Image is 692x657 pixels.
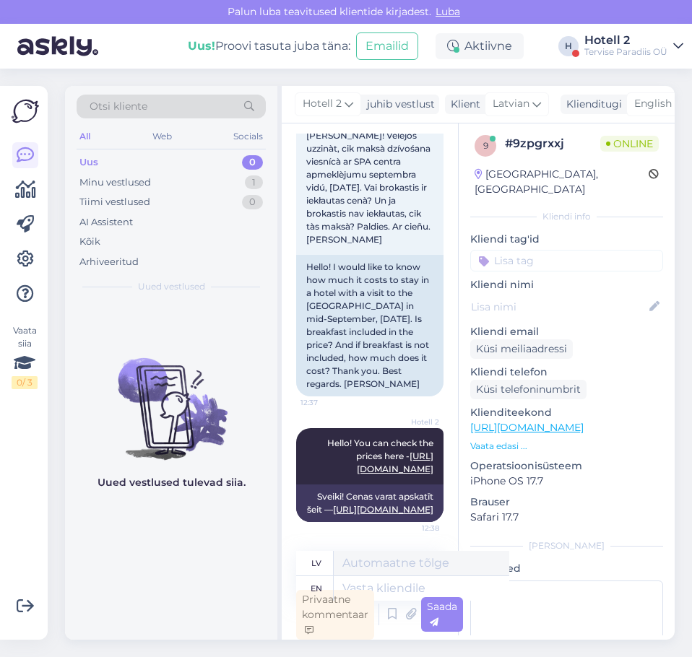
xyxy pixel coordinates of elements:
a: Hotell 2Tervise Paradiis OÜ [584,35,683,58]
span: Saada [427,600,457,628]
div: juhib vestlust [361,97,435,112]
div: Privaatne kommentaar [296,590,374,640]
div: Minu vestlused [79,175,151,190]
a: [URL][DOMAIN_NAME] [470,421,584,434]
span: Uued vestlused [138,280,205,293]
p: Vaata edasi ... [470,440,663,453]
span: Hotell 2 [385,417,439,427]
p: Kliendi nimi [470,277,663,292]
p: iPhone OS 17.7 [470,474,663,489]
div: Tiimi vestlused [79,195,150,209]
div: [PERSON_NAME] [470,539,663,552]
button: Emailid [356,32,418,60]
div: Web [150,127,175,146]
div: 0 [242,155,263,170]
p: Brauser [470,495,663,510]
img: No chats [65,332,277,462]
p: Märkmed [470,561,663,576]
span: Online [600,136,659,152]
span: Otsi kliente [90,99,147,114]
div: Sveiki! Cenas varat apskatīt šeit — [296,484,444,522]
span: Hotell 2 [303,96,342,112]
img: Askly Logo [12,97,39,125]
span: [PERSON_NAME]! Vèlèjos uzzinàt, cik maksà dzívośana viesnícà ar SPA centra apmeklèjumu septembra ... [306,130,433,245]
span: 9 [483,140,488,151]
p: Operatsioonisüsteem [470,458,663,474]
div: [GEOGRAPHIC_DATA], [GEOGRAPHIC_DATA] [475,167,649,197]
p: Safari 17.7 [470,510,663,525]
div: Vaata siia [12,324,38,389]
p: Kliendi tag'id [470,232,663,247]
input: Lisa tag [470,250,663,271]
span: 12:38 [385,523,439,534]
div: Küsi telefoninumbrit [470,380,587,399]
div: AI Assistent [79,215,133,230]
div: lv [311,551,321,575]
b: Uus! [188,39,215,53]
input: Lisa nimi [471,299,646,315]
div: Hello! I would like to know how much it costs to stay in a hotel with a visit to the [GEOGRAPHIC_... [296,255,444,396]
p: Kliendi telefon [470,365,663,380]
div: Arhiveeritud [79,255,139,269]
div: Uus [79,155,98,170]
span: Hello! You can check the prices here - [327,438,436,474]
div: # 9zpgrxxj [505,135,600,152]
div: Socials [230,127,266,146]
span: Luba [431,5,464,18]
div: Aktiivne [436,33,524,59]
div: 1 [245,175,263,190]
div: Kliendi info [470,210,663,223]
a: [URL][DOMAIN_NAME] [333,504,433,515]
div: Proovi tasuta juba täna: [188,38,350,55]
span: Latvian [493,96,529,112]
div: H [558,36,579,56]
div: 0 [242,195,263,209]
div: Tervise Paradiis OÜ [584,46,667,58]
div: Klienditugi [561,97,622,112]
div: Küsi meiliaadressi [470,339,573,359]
div: en [311,576,322,601]
div: Kõik [79,235,100,249]
p: Klienditeekond [470,405,663,420]
p: Uued vestlused tulevad siia. [98,475,246,490]
div: Hotell 2 [584,35,667,46]
span: English [634,96,672,112]
div: 0 / 3 [12,376,38,389]
p: Kliendi email [470,324,663,339]
span: 12:37 [300,397,355,408]
div: Klient [445,97,480,112]
div: All [77,127,93,146]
